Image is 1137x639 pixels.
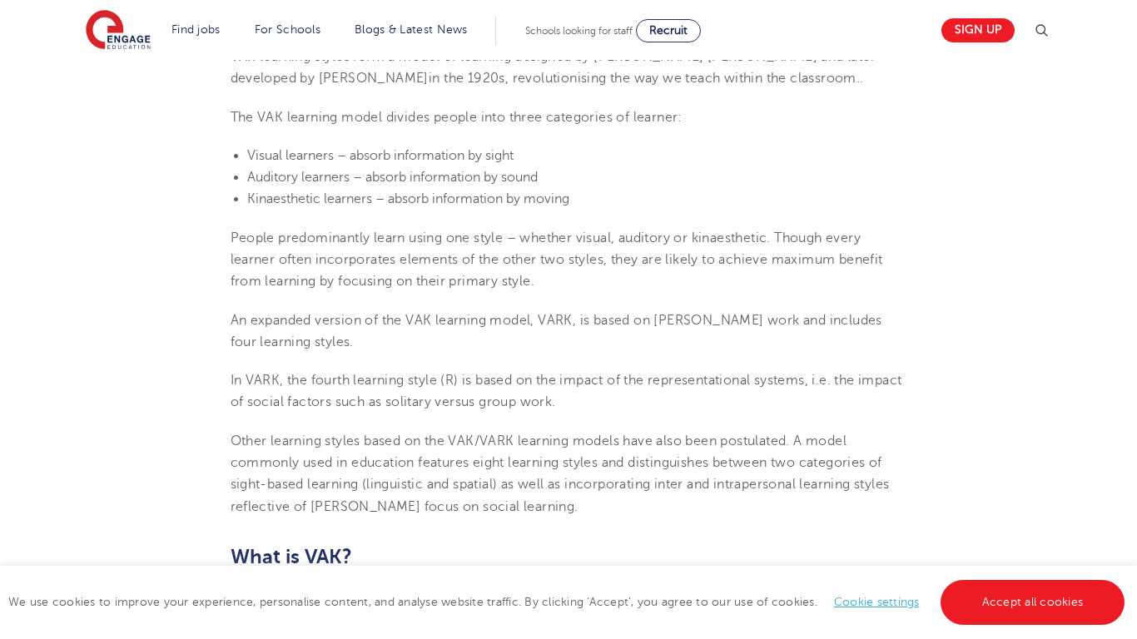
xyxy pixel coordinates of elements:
[355,23,468,36] a: Blogs & Latest News
[231,542,907,571] h2: What is VAK?
[649,24,688,37] span: Recruit
[247,170,538,185] span: Auditory learners – absorb information by sound
[429,71,860,86] span: in the 1920s, revolutionising the way we teach within the classroom.
[636,19,701,42] a: Recruit
[247,148,514,163] span: Visual learners – absorb information by sight
[231,110,683,125] span: The VAK learning model divides people into three categories of learner:
[231,373,902,409] span: In VARK, the fourth learning style (R) is based on the impact of the representational systems, i....
[8,596,1129,608] span: We use cookies to improve your experience, personalise content, and analyse website traffic. By c...
[231,313,882,349] span: An expanded version of the VAK learning model, VARK, is based on [PERSON_NAME] work and includes ...
[941,580,1125,625] a: Accept all cookies
[941,18,1015,42] a: Sign up
[171,23,221,36] a: Find jobs
[247,191,569,206] span: Kinaesthetic learners – absorb information by moving
[231,230,883,290] span: People predominantly learn using one style – whether visual, auditory or kinaesthetic. Though eve...
[86,10,151,52] img: Engage Education
[525,25,633,37] span: Schools looking for staff
[255,23,320,36] a: For Schools
[834,596,920,608] a: Cookie settings
[231,433,890,514] span: Other learning styles based on the VAK/VARK learning models have also been postulated. A model co...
